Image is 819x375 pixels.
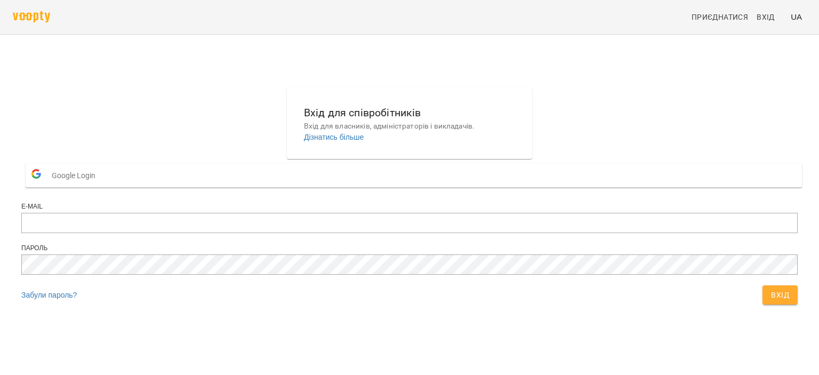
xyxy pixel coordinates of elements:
[304,105,515,121] h6: Вхід для співробітників
[26,163,802,187] button: Google Login
[52,165,101,186] span: Google Login
[295,96,524,151] button: Вхід для співробітниківВхід для власників, адміністраторів і викладачів.Дізнатись більше
[21,291,77,299] a: Забули пароль?
[757,11,775,23] span: Вхід
[692,11,748,23] span: Приєднатися
[304,121,515,132] p: Вхід для власників, адміністраторів і викладачів.
[762,285,798,305] button: Вхід
[687,7,752,27] a: Приєднатися
[304,133,364,141] a: Дізнатись більше
[752,7,786,27] a: Вхід
[771,289,789,301] span: Вхід
[786,7,806,27] button: UA
[791,11,802,22] span: UA
[21,244,798,253] div: Пароль
[13,11,50,22] img: voopty.png
[21,202,798,211] div: E-mail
